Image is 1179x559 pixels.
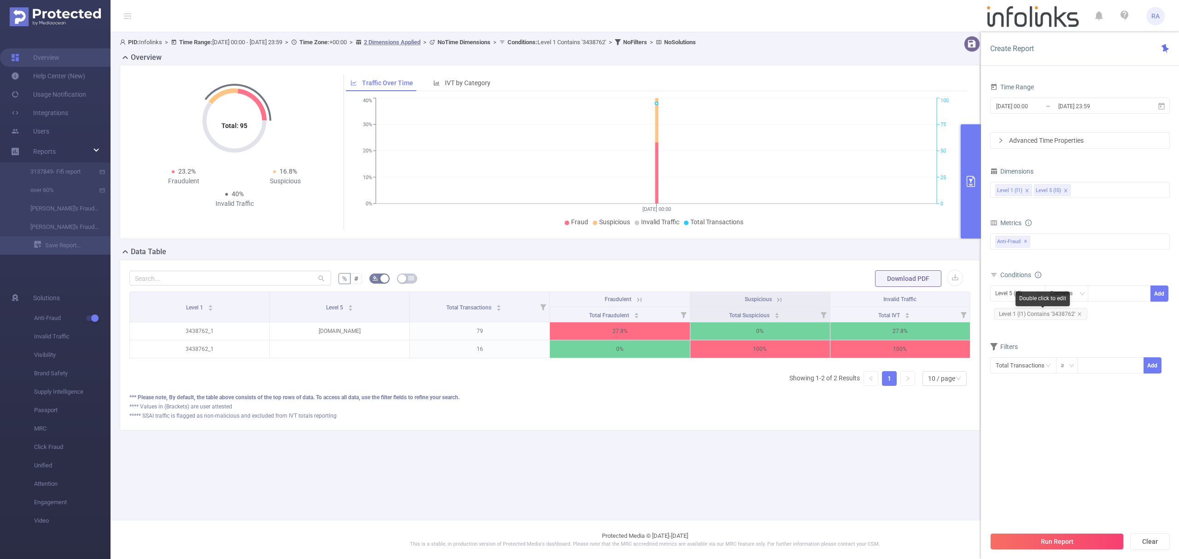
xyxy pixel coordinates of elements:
li: Level 1 (l1) [995,184,1032,196]
span: Anti-Fraud [34,309,111,327]
i: icon: caret-up [905,311,910,314]
a: Reports [33,142,56,161]
div: Sort [348,303,353,309]
span: Total IVT [878,312,901,319]
span: Solutions [33,289,60,307]
p: 100% [690,340,830,358]
tspan: 0% [366,201,372,207]
a: Save Report... [34,236,111,255]
div: Sort [208,303,213,309]
div: ***** SSAI traffic is flagged as non-malicious and excluded from IVT totals reporting [129,412,970,420]
i: icon: caret-down [496,307,502,310]
span: Engagement [34,493,111,512]
span: Time Range [990,83,1034,91]
span: Brand Safety [34,364,111,383]
span: Metrics [990,219,1021,227]
span: # [354,275,358,282]
span: > [420,39,429,46]
span: Unified [34,456,111,475]
i: Filter menu [677,307,690,322]
span: MRC [34,419,111,438]
span: Total Transactions [446,304,493,311]
span: Anti-Fraud [995,236,1030,248]
i: icon: bg-colors [373,275,378,281]
span: Create Report [990,44,1034,53]
i: icon: caret-down [905,314,910,317]
a: Users [11,122,49,140]
i: icon: caret-down [208,307,213,310]
i: Filter menu [957,307,970,322]
a: Usage Notification [11,85,86,104]
i: icon: caret-down [348,307,353,310]
li: Level 5 (l5) [1034,184,1071,196]
tspan: 100 [940,98,949,104]
a: 3137849- Fifi report [18,163,99,181]
span: Level 1 [186,304,204,311]
h2: Data Table [131,246,166,257]
h2: Overview [131,52,162,63]
div: Sort [634,311,639,317]
i: icon: right [905,376,911,381]
span: Suspicious [599,218,630,226]
div: Double click to edit [1016,291,1070,306]
tspan: 20% [363,148,372,154]
p: 16 [410,340,549,358]
b: Conditions : [508,39,537,46]
button: Add [1150,285,1168,302]
tspan: [DATE] 00:00 [642,206,671,212]
p: 3438762_1 [130,322,269,340]
b: No Solutions [664,39,696,46]
div: *** Please note, By default, the table above consists of the top rows of data. To access all data... [129,393,970,402]
div: Contains [1051,286,1080,301]
span: IVT by Category [445,79,490,87]
u: 2 Dimensions Applied [364,39,420,46]
button: Add [1144,357,1161,373]
span: > [490,39,499,46]
i: Filter menu [817,307,830,322]
p: 3438762_1 [130,340,269,358]
i: icon: down [1080,291,1085,297]
span: % [342,275,347,282]
li: Next Page [900,371,915,386]
span: Level 1 (l1) Contains '3438762' [994,308,1087,320]
div: 10 / page [928,372,955,385]
i: icon: caret-down [634,314,639,317]
p: [DOMAIN_NAME] [270,322,409,340]
div: Level 5 (l5) [995,286,1028,301]
div: Level 5 (l5) [1036,185,1061,197]
span: Visibility [34,346,111,364]
tspan: 0 [940,201,943,207]
div: Invalid Traffic [184,199,285,209]
span: Invalid Traffic [34,327,111,346]
span: 40% [232,190,244,198]
div: Sort [774,311,780,317]
span: Traffic Over Time [362,79,413,87]
a: Integrations [11,104,68,122]
span: 16.8% [280,168,297,175]
i: icon: caret-up [774,311,779,314]
span: > [606,39,615,46]
b: PID: [128,39,139,46]
span: Video [34,512,111,530]
i: icon: caret-down [774,314,779,317]
i: icon: caret-up [634,311,639,314]
a: over 60% [18,181,99,199]
span: Invalid Traffic [883,296,916,303]
button: Run Report [990,533,1124,550]
li: Previous Page [864,371,878,386]
i: icon: line-chart [350,80,357,86]
span: 23.2% [178,168,196,175]
input: Start date [995,100,1070,112]
span: Total Transactions [690,218,743,226]
span: Total Suspicious [729,312,771,319]
tspan: Total: 95 [222,122,247,129]
i: icon: down [956,376,961,382]
a: [PERSON_NAME]'s Fraud Report with Host (site) [18,218,99,236]
div: Sort [496,303,502,309]
b: Time Range: [179,39,212,46]
footer: Protected Media © [DATE]-[DATE] [111,520,1179,559]
i: icon: close [1025,188,1029,194]
span: Click Fraud [34,438,111,456]
button: Clear [1130,533,1170,550]
tspan: 10% [363,175,372,181]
